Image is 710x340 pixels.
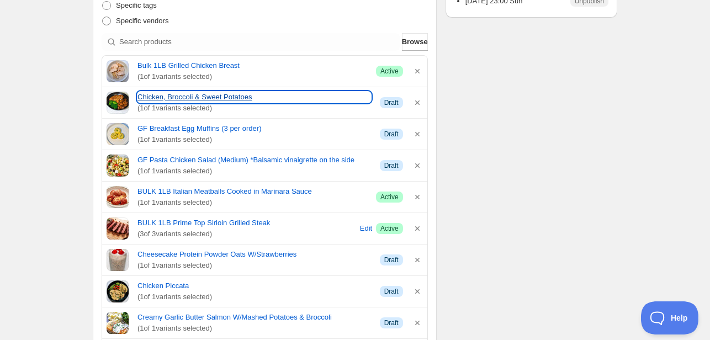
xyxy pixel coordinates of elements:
span: ( 1 of 1 variants selected) [137,323,371,334]
a: Chicken, Broccoli & Sweet Potatoes [137,92,371,103]
iframe: Toggle Customer Support [641,301,699,334]
span: ( 1 of 1 variants selected) [137,103,371,114]
input: Search products [119,33,400,51]
img: Cheesecake Protein Powder Oats W/Strawberries - Fresh 'N Tasty - Naples Meal Prep [107,249,129,271]
span: Draft [384,318,399,327]
span: Draft [384,161,399,170]
img: BULK Grilled Top Sirloin 1LB - Fresh 'N Tasty - Naples Meal prep [107,217,129,240]
span: Specific vendors [116,17,168,25]
a: Chicken Piccata [137,280,371,291]
a: GF Breakfast Egg Muffins (3 per order) [137,123,371,134]
a: BULK 1LB Italian Meatballs Cooked in Marinara Sauce [137,186,367,197]
span: Specific tags [116,1,157,9]
img: BULK 1LB Italian Meatballs Cooked in Marinara Sauce - NEW Recipe - Fresh 'N Tasty - Naples Meal Prep [107,186,129,208]
span: ( 1 of 1 variants selected) [137,260,371,271]
span: Active [380,67,399,76]
span: ( 1 of 1 variants selected) [137,197,367,208]
span: ( 3 of 3 variants selected) [137,229,356,240]
img: Bulk Grilled Chicken Breast - Fresh 'N Tasty - Naples Meal Prep [107,60,129,82]
span: Draft [384,256,399,264]
span: ( 1 of 1 variants selected) [137,166,371,177]
span: Draft [384,130,399,139]
img: Creamy Garlic Butter Salmon W/Mashed Potatoes & Broccoli - Fresh 'N Tasty - Naples Meal prep [107,312,129,334]
span: Browse [402,36,428,47]
span: Draft [384,287,399,296]
a: BULK 1LB Prime Top Sirloin Grilled Steak [137,217,356,229]
span: Active [380,224,399,233]
span: Active [380,193,399,201]
img: Chicken Piccata - Fresh 'N Tasty - Naples Meal Prep [107,280,129,302]
span: ( 1 of 1 variants selected) [137,134,371,145]
span: ( 1 of 1 variants selected) [137,71,367,82]
a: Creamy Garlic Butter Salmon W/Mashed Potatoes & Broccoli [137,312,371,323]
button: Browse [402,33,428,51]
a: Bulk 1LB Grilled Chicken Breast [137,60,367,71]
span: Draft [384,98,399,107]
span: Edit [360,223,372,234]
span: ( 1 of 1 variants selected) [137,291,371,302]
a: Cheesecake Protein Powder Oats W/Strawberries [137,249,371,260]
a: GF Pasta Chicken Salad (Medium) *Balsamic vinaigrette on the side [137,155,371,166]
button: Edit [358,220,374,237]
